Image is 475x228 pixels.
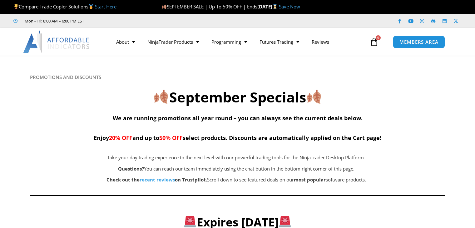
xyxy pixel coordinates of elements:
strong: Check out the on Trustpilot. [106,176,207,183]
span: 20% OFF [109,134,132,141]
iframe: Customer reviews powered by Trustpilot [93,18,186,24]
span: Enjoy and up to select products. Discounts are automatically applied on the Cart page! [94,134,381,141]
a: Start Here [95,3,116,10]
a: Programming [205,35,253,49]
a: MEMBERS AREA [393,36,445,48]
a: NinjaTrader Products [141,35,205,49]
a: 0 [360,33,388,51]
span: Mon - Fri: 8:00 AM – 6:00 PM EST [23,17,84,25]
strong: Questions? [118,166,144,172]
a: recent reviews [140,176,175,183]
img: 🚨 [184,216,196,227]
span: SEPTEMBER SALE | Up To 50% OFF | Ends [161,3,257,10]
img: 🍂 [154,90,168,104]
img: ⌛ [273,4,277,9]
nav: Menu [110,35,368,49]
img: 🍂 [307,90,321,104]
img: 🥇 [89,4,93,9]
img: LogoAI | Affordable Indicators – NinjaTrader [23,31,90,53]
a: Futures Trading [253,35,305,49]
img: 🏆 [14,4,18,9]
span: Take your day trading experience to the next level with our powerful trading tools for the NinjaT... [107,154,365,161]
strong: [DATE] [257,3,279,10]
a: Reviews [305,35,335,49]
a: About [110,35,141,49]
span: 0 [376,35,381,40]
img: 🍂 [162,4,166,9]
b: most popular [294,176,326,183]
span: MEMBERS AREA [399,40,438,44]
img: 🚨 [279,216,291,227]
span: 50% OFF [159,134,183,141]
h2: September Specials [30,88,445,107]
span: Compare Trade Copier Solutions [13,3,116,10]
a: Save Now [279,3,300,10]
p: You can reach our team immediately using the chat button in the bottom right corner of this page. [61,165,412,173]
p: Scroll down to see featured deals on our software products. [61,176,412,184]
span: We are running promotions all year round – you can always see the current deals below. [113,114,363,122]
h6: PROMOTIONS AND DISCOUNTS [30,74,445,80]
